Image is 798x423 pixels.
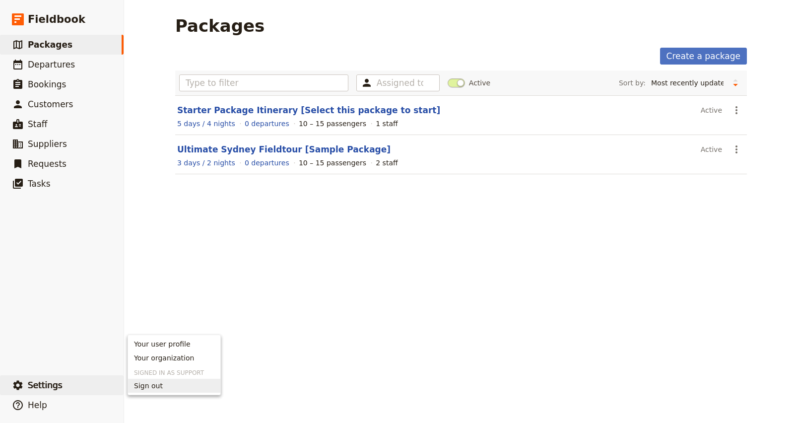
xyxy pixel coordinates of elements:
[245,119,289,129] a: View the departures for this package
[134,339,191,349] span: Your user profile
[28,159,66,169] span: Requests
[245,158,289,168] a: View the departures for this package
[299,119,366,129] div: 10 – 15 passengers
[177,159,235,167] span: 3 days / 2 nights
[177,119,235,129] a: View the itinerary for this package
[376,119,398,129] div: 1 staff
[128,337,220,351] a: Your user profile
[28,60,75,70] span: Departures
[377,77,423,89] input: Assigned to
[177,120,235,128] span: 5 days / 4 nights
[28,380,63,390] span: Settings
[128,365,220,377] h3: Signed in as Support
[134,381,163,391] span: Sign out
[701,141,722,158] div: Active
[175,16,265,36] h1: Packages
[299,158,366,168] div: 10 – 15 passengers
[660,48,747,65] a: Create a package
[28,40,72,50] span: Packages
[701,102,722,119] div: Active
[376,158,398,168] div: 2 staff
[28,12,85,27] span: Fieldbook
[619,78,646,88] span: Sort by:
[128,351,220,365] a: Your organization
[728,102,745,119] button: Actions
[28,179,51,189] span: Tasks
[28,119,48,129] span: Staff
[134,353,194,363] span: Your organization
[28,79,66,89] span: Bookings
[728,141,745,158] button: Actions
[28,99,73,109] span: Customers
[179,74,348,91] input: Type to filter
[647,75,728,90] select: Sort by:
[177,105,440,115] a: Starter Package Itinerary [Select this package to start]
[469,78,490,88] span: Active
[28,400,47,410] span: Help
[177,144,391,154] a: Ultimate Sydney Fieldtour [Sample Package]
[128,379,220,393] button: Sign out of support+sojourn@fieldbook.com
[28,139,67,149] span: Suppliers
[728,75,743,90] button: Change sort direction
[177,158,235,168] a: View the itinerary for this package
